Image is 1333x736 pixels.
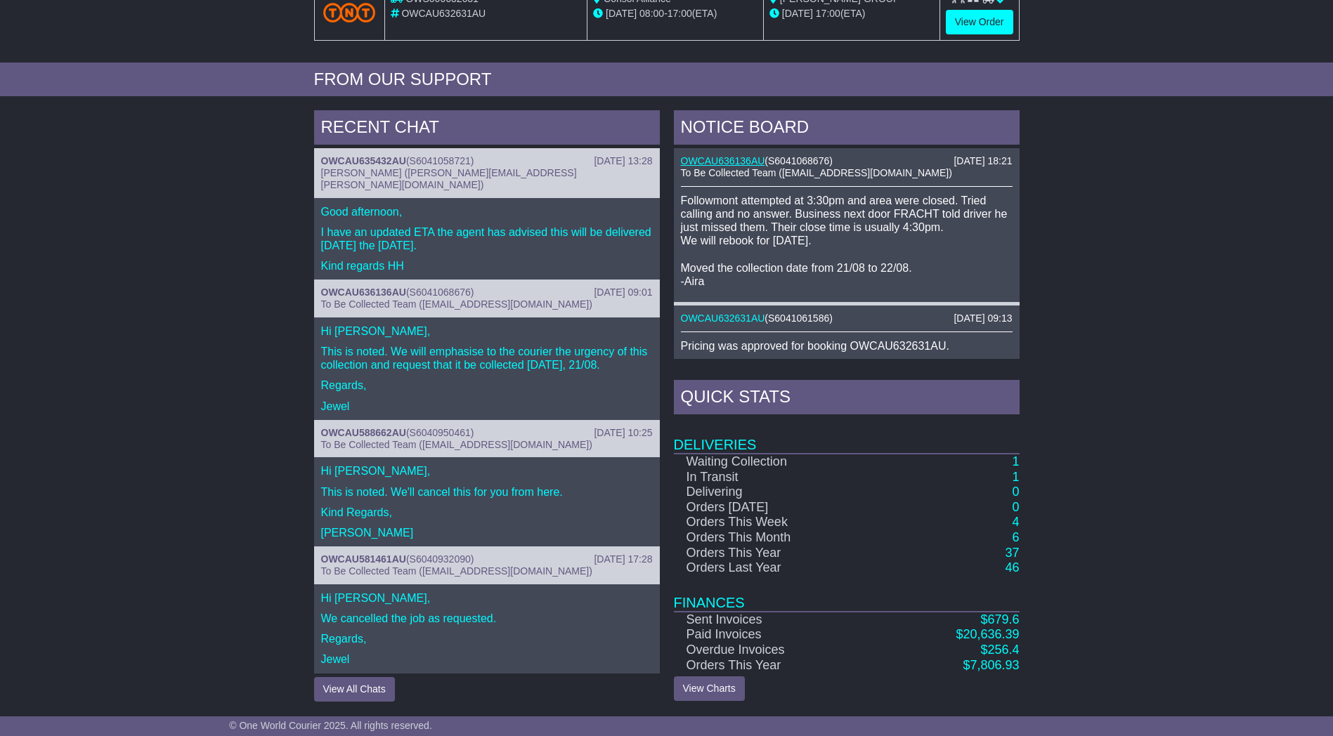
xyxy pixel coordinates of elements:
[681,155,765,166] a: OWCAU636136AU
[321,225,653,252] p: I have an updated ETA the agent has advised this will be delivered [DATE] the [DATE].
[321,287,653,298] div: ( )
[1012,530,1019,544] a: 6
[674,485,883,500] td: Delivering
[963,658,1019,672] a: $7,806.93
[321,591,653,605] p: Hi [PERSON_NAME],
[594,553,652,565] div: [DATE] 17:28
[956,627,1019,641] a: $20,636.39
[410,553,471,565] span: S6040932090
[606,8,637,19] span: [DATE]
[1012,515,1019,529] a: 4
[321,526,653,539] p: [PERSON_NAME]
[674,110,1020,148] div: NOTICE BOARD
[593,6,757,21] div: - (ETA)
[674,643,883,658] td: Overdue Invoices
[1012,500,1019,514] a: 0
[401,8,486,19] span: OWCAU632631AU
[816,8,840,19] span: 17:00
[681,339,1013,353] p: Pricing was approved for booking OWCAU632631AU.
[668,8,692,19] span: 17:00
[323,3,376,22] img: TNT_Domestic.png
[674,500,883,515] td: Orders [DATE]
[594,427,652,439] div: [DATE] 10:25
[674,380,1020,418] div: Quick Stats
[321,565,592,577] span: To Be Collected Team ([EMAIL_ADDRESS][DOMAIN_NAME])
[321,400,653,413] p: Jewel
[321,506,653,519] p: Kind Regards,
[954,313,1012,324] div: [DATE] 09:13
[1012,485,1019,499] a: 0
[987,643,1019,657] span: 256.4
[980,612,1019,626] a: $679.6
[674,560,883,576] td: Orders Last Year
[674,658,883,673] td: Orders This Year
[321,553,406,565] a: OWCAU581461AU
[321,632,653,645] p: Regards,
[1005,560,1019,574] a: 46
[1012,454,1019,468] a: 1
[674,454,883,470] td: Waiting Collection
[321,287,406,298] a: OWCAU636136AU
[321,553,653,565] div: ( )
[314,70,1020,90] div: FROM OUR SUPPORT
[1005,546,1019,560] a: 37
[410,287,471,298] span: S6041068676
[1012,470,1019,484] a: 1
[674,576,1020,612] td: Finances
[674,418,1020,454] td: Deliveries
[321,439,592,450] span: To Be Collected Team ([EMAIL_ADDRESS][DOMAIN_NAME])
[674,515,883,530] td: Orders This Week
[321,205,653,218] p: Good afternoon,
[321,485,653,499] p: This is noted. We'll cancel this for you from here.
[321,427,653,439] div: ( )
[782,8,813,19] span: [DATE]
[681,167,952,178] span: To Be Collected Team ([EMAIL_ADDRESS][DOMAIN_NAME])
[963,627,1019,641] span: 20,636.39
[321,167,577,190] span: [PERSON_NAME] ([PERSON_NAME][EMAIL_ADDRESS][PERSON_NAME][DOMAIN_NAME])
[769,6,934,21] div: (ETA)
[970,658,1019,672] span: 7,806.93
[321,464,653,478] p: Hi [PERSON_NAME],
[410,155,471,166] span: S6041058721
[674,470,883,485] td: In Transit
[321,259,653,272] p: Kind regards HH
[321,427,406,438] a: OWCAU588662AU
[674,627,883,643] td: Paid Invoices
[681,313,765,324] a: OWCAU632631AU
[946,10,1013,34] a: View Order
[594,287,652,298] div: [DATE] 09:01
[321,379,653,392] p: Regards,
[321,652,653,666] p: Jewel
[410,427,471,438] span: S6040950461
[674,612,883,628] td: Sent Invoices
[321,612,653,625] p: We cancelled the job as requested.
[594,155,652,167] div: [DATE] 13:28
[314,110,660,148] div: RECENT CHAT
[954,155,1012,167] div: [DATE] 18:21
[768,313,829,324] span: S6041061586
[321,324,653,338] p: Hi [PERSON_NAME],
[681,155,1013,167] div: ( )
[229,720,432,731] span: © One World Courier 2025. All rights reserved.
[768,155,829,166] span: S6041068676
[681,194,1013,288] p: Followmont attempted at 3:30pm and area were closed. Tried calling and no answer. Business next d...
[674,546,883,561] td: Orders This Year
[321,345,653,372] p: This is noted. We will emphasise to the courier the urgency of this collection and request that i...
[321,155,653,167] div: ( )
[321,298,592,310] span: To Be Collected Team ([EMAIL_ADDRESS][DOMAIN_NAME])
[639,8,664,19] span: 08:00
[980,643,1019,657] a: $256.4
[987,612,1019,626] span: 679.6
[321,155,406,166] a: OWCAU635432AU
[674,530,883,546] td: Orders This Month
[674,676,745,701] a: View Charts
[681,313,1013,324] div: ( )
[314,677,395,702] button: View All Chats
